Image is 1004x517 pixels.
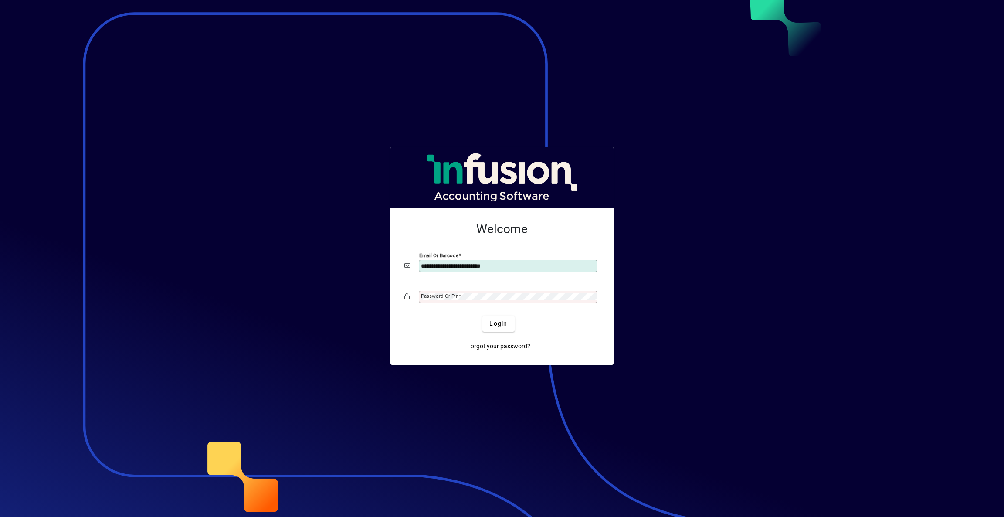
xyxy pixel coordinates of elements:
span: Login [489,319,507,328]
h2: Welcome [404,222,600,237]
mat-label: Email or Barcode [419,252,458,258]
span: Forgot your password? [467,342,530,351]
mat-label: Password or Pin [421,293,458,299]
a: Forgot your password? [464,339,534,354]
button: Login [482,316,514,332]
